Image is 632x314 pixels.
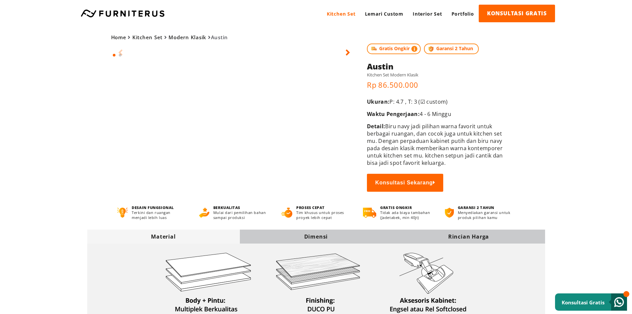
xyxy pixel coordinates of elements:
h4: GRATIS ONGKIR [380,205,433,210]
span: Waktu Pengerjaan: [367,110,420,118]
p: Tidak ada biaya tambahan (Jadetabek, min 40jt) [380,210,433,220]
span: Detail: [367,123,385,130]
h5: Kitchen Set Modern Klasik [367,72,511,78]
span: Garansi 2 Tahun [424,44,479,54]
a: Home [111,34,126,41]
img: shipping.jpg [370,45,378,52]
h4: DESAIN FUNGSIONAL [132,205,186,210]
p: Rp 86.500.000 [367,80,511,90]
span: Austin [111,34,228,41]
p: Mulai dari pemilihan bahan sampai produksi [213,210,269,220]
span: Gratis Ongkir [367,44,421,54]
a: Interior Set [408,5,447,23]
a: Kitchen Set [322,5,360,23]
button: Konsultasi Sekarang [367,174,443,192]
span: Ukuran: [367,98,389,105]
p: P: 4.7 , T: 3 (☑ custom) [367,98,511,105]
img: desain-fungsional.png [117,208,128,218]
a: Modern Klasik [169,34,206,41]
a: Kitchen Set [132,34,163,41]
p: Menyediakan garansi untuk produk pilihan kamu [458,210,515,220]
p: 4 - 6 Minggu [367,110,511,118]
p: Tim khusus untuk proses proyek lebih cepat [296,210,351,220]
div: Material [87,233,240,240]
img: protect.png [427,45,435,52]
h4: BERKUALITAS [213,205,269,210]
p: Terkini dan ruangan menjadi lebih luas [132,210,186,220]
div: Dimensi [240,233,392,240]
div: Rincian Harga [392,233,545,240]
p: Biru navy jadi pilihan warna favorit untuk berbagai ruangan, dan cocok juga untuk kitchen set mu.... [367,123,511,166]
a: Konsultasi Gratis [555,293,627,311]
h4: PROSES CEPAT [296,205,351,210]
img: bergaransi.png [445,208,454,218]
img: proses-cepat.png [281,208,292,218]
h1: Austin [367,61,511,72]
small: Konsultasi Gratis [562,299,604,306]
img: berkualitas.png [199,208,209,218]
img: gratis-ongkir.png [363,208,376,218]
h4: GARANSI 2 TAHUN [458,205,515,210]
img: info-colored.png [411,45,417,52]
a: Portfolio [447,5,479,23]
a: KONSULTASI GRATIS [479,5,555,22]
a: Lemari Custom [360,5,408,23]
